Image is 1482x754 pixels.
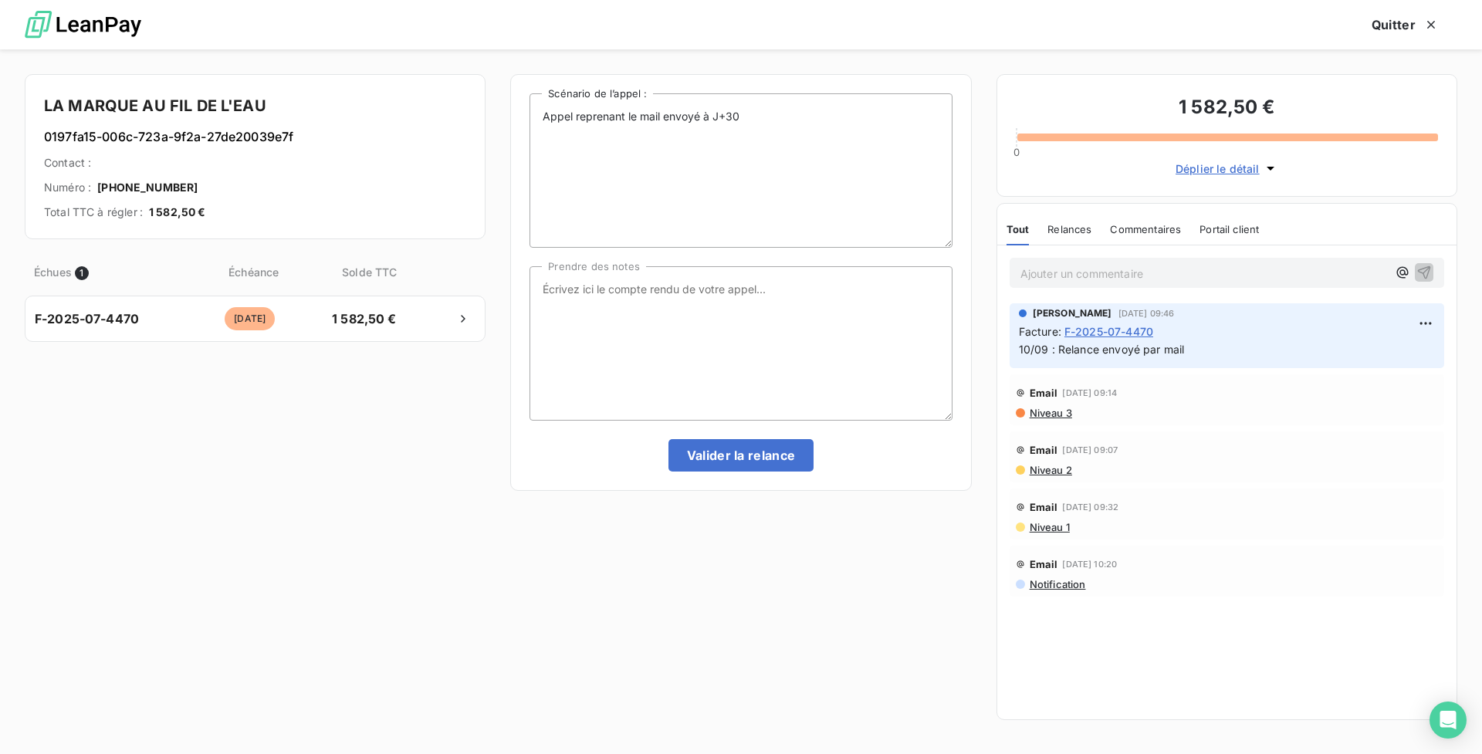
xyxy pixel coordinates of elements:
[1430,702,1467,739] div: Open Intercom Messenger
[1062,388,1117,397] span: [DATE] 09:14
[75,266,89,280] span: 1
[34,264,72,280] span: Échues
[1199,223,1259,235] span: Portail client
[1028,521,1070,533] span: Niveau 1
[44,205,143,220] span: Total TTC à régler :
[329,264,410,280] span: Solde TTC
[323,309,404,328] span: 1 582,50 €
[1062,445,1118,455] span: [DATE] 09:07
[149,205,206,220] span: 1 582,50 €
[1176,161,1260,177] span: Déplier le détail
[1030,387,1058,399] span: Email
[181,264,326,280] span: Échéance
[35,309,139,328] span: F-2025-07-4470
[1030,501,1058,513] span: Email
[1353,8,1457,41] button: Quitter
[44,127,466,146] h6: 0197fa15-006c-723a-9f2a-27de20039e7f
[1118,309,1175,318] span: [DATE] 09:46
[1013,146,1020,158] span: 0
[1028,578,1086,590] span: Notification
[1028,407,1072,419] span: Niveau 3
[44,93,466,118] h4: LA MARQUE AU FIL DE L'EAU
[1171,160,1283,178] button: Déplier le détail
[1030,558,1058,570] span: Email
[1019,343,1185,356] span: 10/09 : Relance envoyé par mail
[97,180,198,195] span: [PHONE_NUMBER]
[1028,464,1072,476] span: Niveau 2
[530,93,952,248] textarea: Appel reprenant le mail envoyé à J+30
[1062,502,1118,512] span: [DATE] 09:32
[44,155,91,171] span: Contact :
[668,439,814,472] button: Valider la relance
[1062,560,1117,569] span: [DATE] 10:20
[25,4,141,46] img: logo LeanPay
[1033,306,1112,320] span: [PERSON_NAME]
[1019,323,1061,340] span: Facture :
[1064,323,1153,340] span: F-2025-07-4470
[1110,223,1181,235] span: Commentaires
[1047,223,1091,235] span: Relances
[1016,93,1438,124] h3: 1 582,50 €
[1030,444,1058,456] span: Email
[44,180,91,195] span: Numéro :
[1007,223,1030,235] span: Tout
[225,307,275,330] span: [DATE]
